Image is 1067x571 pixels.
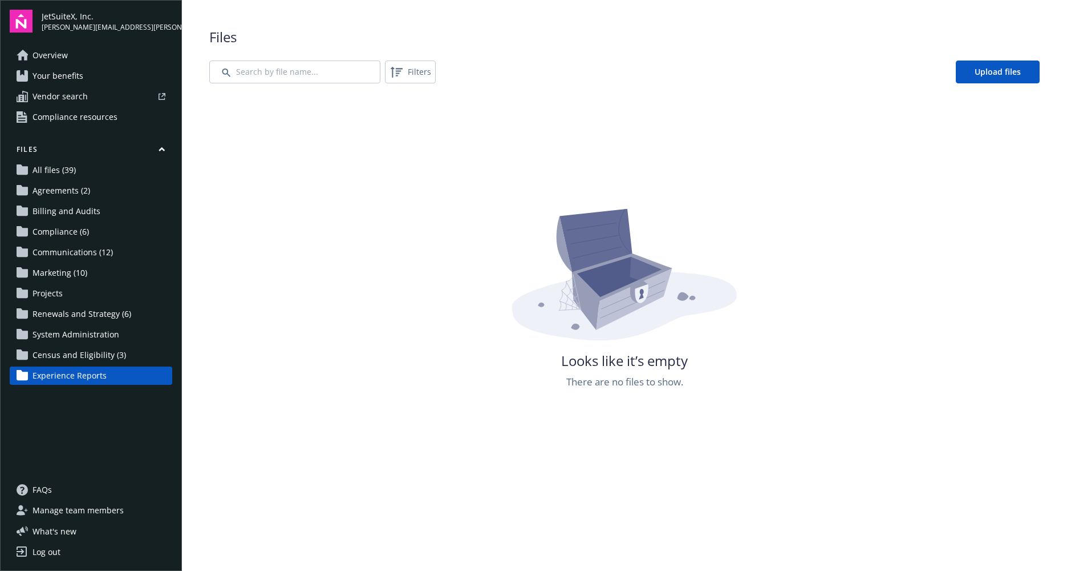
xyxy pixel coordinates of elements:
[10,202,172,220] a: Billing and Audits
[33,243,113,262] span: Communications (12)
[33,87,88,106] span: Vendor search
[975,66,1021,77] span: Upload files
[33,182,90,200] span: Agreements (2)
[10,108,172,126] a: Compliance resources
[10,243,172,262] a: Communications (12)
[33,346,126,364] span: Census and Eligibility (3)
[10,67,172,85] a: Your benefits
[33,543,60,561] div: Log out
[10,223,172,241] a: Compliance (6)
[10,144,172,159] button: Files
[10,305,172,323] a: Renewals and Strategy (6)
[33,481,52,499] span: FAQs
[33,46,68,65] span: Overview
[42,10,172,22] span: JetSuiteX, Inc.
[10,87,172,106] a: Vendor search
[33,305,131,323] span: Renewals and Strategy (6)
[10,46,172,65] a: Overview
[33,202,100,220] span: Billing and Audits
[561,351,688,371] span: Looks like it’s empty
[387,63,433,81] span: Filters
[33,525,76,537] span: What ' s new
[33,284,63,303] span: Projects
[956,61,1040,83] a: Upload files
[42,22,172,33] span: [PERSON_NAME][EMAIL_ADDRESS][PERSON_NAME][DOMAIN_NAME]
[33,108,117,126] span: Compliance resources
[10,161,172,179] a: All files (39)
[33,367,107,385] span: Experience Reports
[10,525,95,537] button: What's new
[33,264,87,282] span: Marketing (10)
[10,284,172,303] a: Projects
[42,10,172,33] button: JetSuiteX, Inc.[PERSON_NAME][EMAIL_ADDRESS][PERSON_NAME][DOMAIN_NAME]
[10,325,172,344] a: System Administration
[566,375,683,389] span: There are no files to show.
[33,325,119,344] span: System Administration
[33,223,89,241] span: Compliance (6)
[408,66,431,78] span: Filters
[33,67,83,85] span: Your benefits
[10,481,172,499] a: FAQs
[33,161,76,179] span: All files (39)
[10,264,172,282] a: Marketing (10)
[385,61,436,83] button: Filters
[209,27,1040,47] span: Files
[209,61,380,83] input: Search by file name...
[10,10,33,33] img: navigator-logo.svg
[10,367,172,385] a: Experience Reports
[33,501,124,520] span: Manage team members
[10,346,172,364] a: Census and Eligibility (3)
[10,182,172,200] a: Agreements (2)
[10,501,172,520] a: Manage team members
